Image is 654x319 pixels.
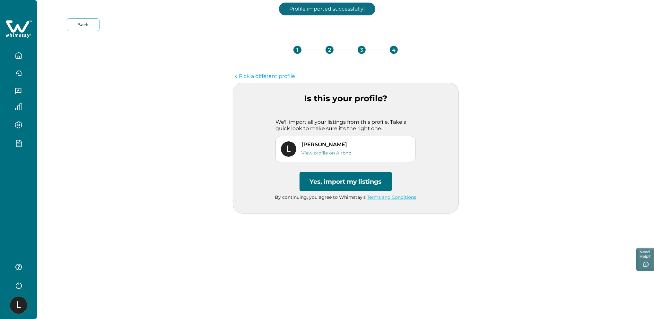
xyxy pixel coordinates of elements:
[367,194,416,200] a: Terms and Conditions
[239,73,295,80] p: Pick a different profile
[326,46,334,54] div: 2
[300,172,392,191] button: Yes, import my listings
[301,150,351,156] a: View profile on Airbnb
[10,297,27,314] img: Whimstay Host
[281,141,296,157] img: Profile Image
[279,3,375,15] p: Profile imported successfully!
[233,194,458,201] p: By continuing, you agree to Whimstay's
[301,141,351,147] p: [PERSON_NAME]
[358,46,366,54] div: 3
[275,119,416,131] p: We'll import all your listings from this profile. Take a quick look to make sure it's the right one.
[67,18,100,31] button: Back
[390,46,398,54] div: 4
[233,94,458,104] p: Is this your profile?
[293,46,301,54] div: 1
